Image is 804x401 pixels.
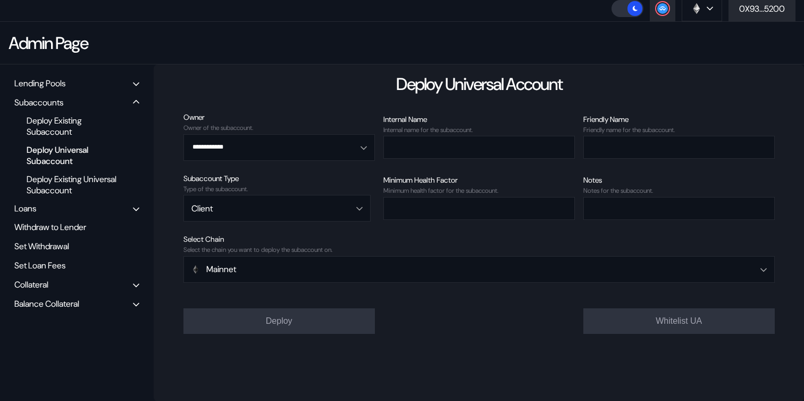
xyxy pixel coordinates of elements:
[583,175,775,185] div: Notes
[9,32,88,54] div: Admin Page
[183,112,375,122] div: Owner
[583,126,775,134] div: Friendly name for the subaccount.
[191,203,344,214] div: Client
[583,308,775,334] button: Whitelist UA
[396,73,562,95] div: Deploy Universal Account
[11,238,143,255] div: Set Withdrawal
[191,264,703,275] div: Mainnet
[183,185,375,193] div: Type of the subaccount.
[183,134,375,161] button: Open menu
[14,97,63,108] div: Subaccounts
[383,187,575,194] div: Minimum health factor for the subaccount.
[183,124,375,132] div: Owner of the subaccount.
[183,174,375,183] div: Subaccount Type
[11,219,143,235] div: Withdraw to Lender
[11,257,143,274] div: Set Loan Fees
[21,172,125,198] div: Deploy Existing Universal Subaccount
[183,308,375,334] button: Deploy
[14,298,79,309] div: Balance Collateral
[183,195,371,222] button: Open menu
[583,187,775,194] div: Notes for the subaccount.
[21,113,125,139] div: Deploy Existing Subaccount
[14,78,65,89] div: Lending Pools
[739,3,785,14] div: 0X93...5200
[183,256,775,283] button: Open menu
[183,246,775,253] div: Select the chain you want to deploy the subaccount on.
[691,3,702,14] img: chain logo
[383,175,575,185] div: Minimum Health Factor
[383,126,575,134] div: Internal name for the subaccount.
[183,234,775,244] div: Select Chain
[383,114,575,124] div: Internal Name
[191,265,200,274] img: chain-logo
[21,143,125,168] div: Deploy Universal Subaccount
[583,114,775,124] div: Friendly Name
[14,279,48,290] div: Collateral
[14,203,36,214] div: Loans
